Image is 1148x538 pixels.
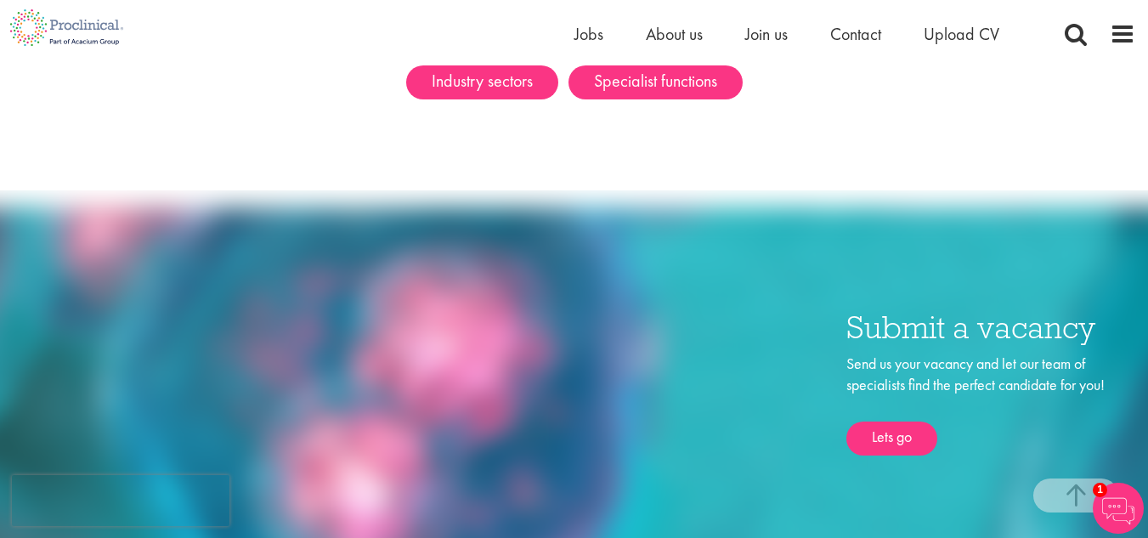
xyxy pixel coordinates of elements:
[1093,483,1144,534] img: Chatbot
[846,422,937,456] a: Lets go
[568,65,743,99] a: Specialist functions
[846,353,1135,456] div: Send us your vacancy and let our team of specialists find the perfect candidate for you!
[745,23,788,45] a: Join us
[406,65,558,99] a: Industry sectors
[574,23,603,45] a: Jobs
[830,23,881,45] a: Contact
[846,311,1135,344] h3: Submit a vacancy
[646,23,703,45] a: About us
[924,23,999,45] a: Upload CV
[1093,483,1107,497] span: 1
[12,475,229,526] iframe: reCAPTCHA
